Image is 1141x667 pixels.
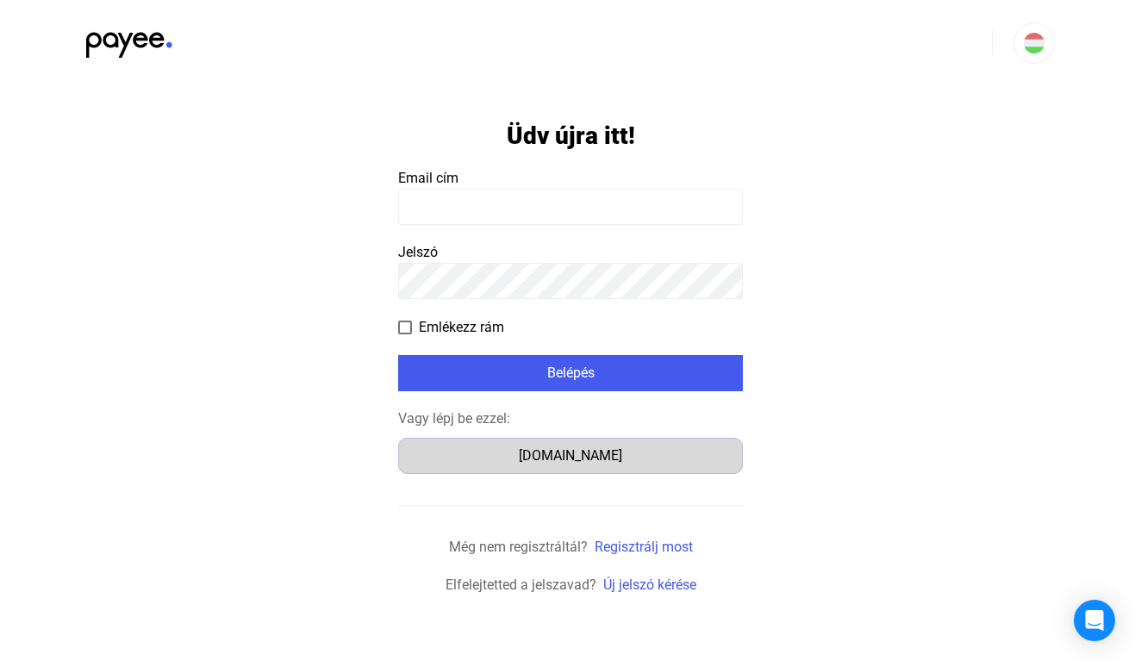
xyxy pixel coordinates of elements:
[595,539,693,555] a: Regisztrálj most
[507,121,635,151] h1: Üdv újra itt!
[398,170,458,186] span: Email cím
[446,577,596,593] span: Elfelejtetted a jelszavad?
[449,539,588,555] span: Még nem regisztráltál?
[1074,600,1115,641] div: Open Intercom Messenger
[1024,33,1044,53] img: HU
[398,438,743,474] button: [DOMAIN_NAME]
[398,355,743,391] button: Belépés
[398,244,438,260] span: Jelszó
[86,22,172,58] img: black-payee-blue-dot.svg
[398,447,743,464] a: [DOMAIN_NAME]
[419,317,504,338] span: Emlékezz rám
[398,408,743,429] div: Vagy lépj be ezzel:
[1013,22,1055,64] button: HU
[404,446,737,466] div: [DOMAIN_NAME]
[403,363,738,383] div: Belépés
[603,577,696,593] a: Új jelszó kérése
